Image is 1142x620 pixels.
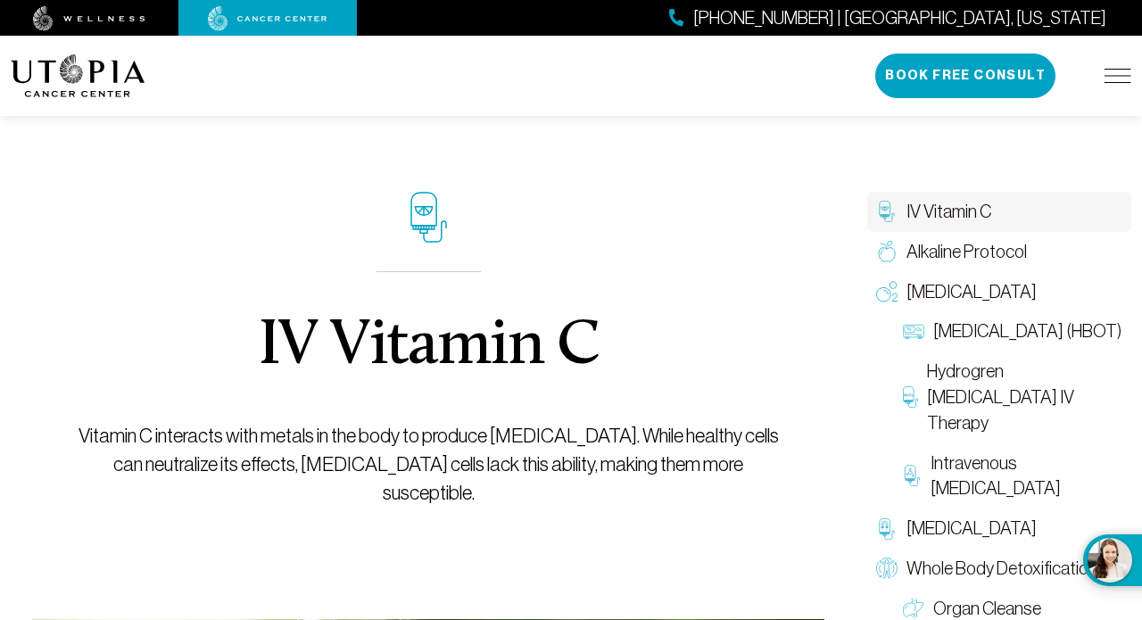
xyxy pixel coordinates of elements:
[894,351,1131,442] a: Hydrogren [MEDICAL_DATA] IV Therapy
[876,241,898,262] img: Alkaline Protocol
[903,598,924,619] img: Organ Cleanse
[867,192,1131,232] a: IV Vitamin C
[876,201,898,222] img: IV Vitamin C
[931,451,1122,502] span: Intravenous [MEDICAL_DATA]
[903,386,918,408] img: Hydrogren Peroxide IV Therapy
[73,422,784,508] p: Vitamin C interacts with metals in the body to produce [MEDICAL_DATA]. While healthy cells can ne...
[33,6,145,31] img: wellness
[11,54,145,97] img: logo
[906,556,1097,582] span: Whole Body Detoxification
[876,558,898,579] img: Whole Body Detoxification
[933,318,1121,344] span: [MEDICAL_DATA] (HBOT)
[906,239,1027,265] span: Alkaline Protocol
[1105,69,1131,83] img: icon-hamburger
[867,549,1131,589] a: Whole Body Detoxification
[894,443,1131,509] a: Intravenous [MEDICAL_DATA]
[693,5,1106,31] span: [PHONE_NUMBER] | [GEOGRAPHIC_DATA], [US_STATE]
[867,232,1131,272] a: Alkaline Protocol
[867,272,1131,312] a: [MEDICAL_DATA]
[903,321,924,343] img: Hyperbaric Oxygen Therapy (HBOT)
[410,192,447,243] img: icon
[669,5,1106,31] a: [PHONE_NUMBER] | [GEOGRAPHIC_DATA], [US_STATE]
[258,315,600,379] h1: IV Vitamin C
[867,508,1131,549] a: [MEDICAL_DATA]
[906,516,1037,541] span: [MEDICAL_DATA]
[906,199,991,225] span: IV Vitamin C
[876,518,898,540] img: Chelation Therapy
[208,6,327,31] img: cancer center
[903,465,922,486] img: Intravenous Ozone Therapy
[894,311,1131,351] a: [MEDICAL_DATA] (HBOT)
[927,359,1122,435] span: Hydrogren [MEDICAL_DATA] IV Therapy
[906,279,1037,305] span: [MEDICAL_DATA]
[875,54,1055,98] button: Book Free Consult
[876,281,898,302] img: Oxygen Therapy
